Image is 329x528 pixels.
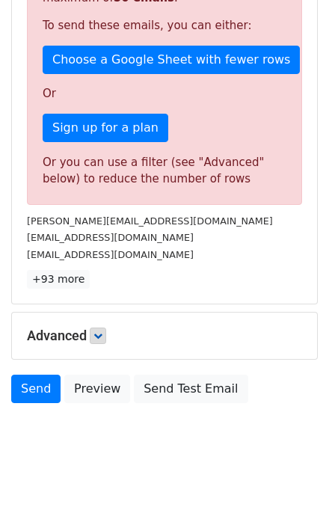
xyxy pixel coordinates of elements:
a: Send Test Email [134,375,247,403]
p: To send these emails, you can either: [43,18,286,34]
h5: Advanced [27,328,302,344]
a: +93 more [27,270,90,289]
div: Tiện ích trò chuyện [254,456,329,528]
small: [PERSON_NAME][EMAIL_ADDRESS][DOMAIN_NAME] [27,215,273,227]
p: Or [43,86,286,102]
a: Sign up for a plan [43,114,168,142]
a: Send [11,375,61,403]
small: [EMAIL_ADDRESS][DOMAIN_NAME] [27,232,194,243]
small: [EMAIL_ADDRESS][DOMAIN_NAME] [27,249,194,260]
a: Preview [64,375,130,403]
a: Choose a Google Sheet with fewer rows [43,46,300,74]
div: Or you can use a filter (see "Advanced" below) to reduce the number of rows [43,154,286,188]
iframe: Chat Widget [254,456,329,528]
